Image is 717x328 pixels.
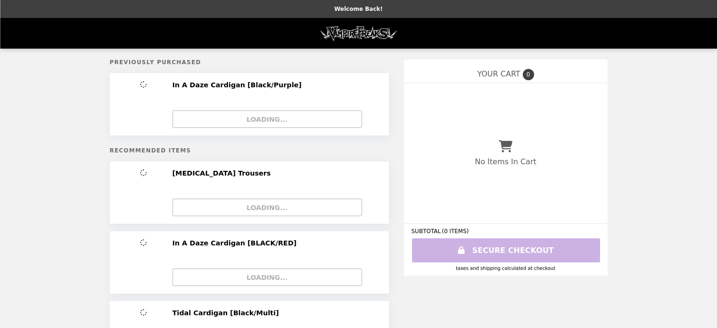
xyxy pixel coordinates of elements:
p: No Items In Cart [475,157,536,166]
h2: In A Daze Cardigan [Black/Purple] [173,81,305,89]
span: YOUR CART [477,69,520,78]
h2: Tidal Cardigan [Black/Multi] [173,309,283,317]
p: Welcome Back! [334,6,383,12]
h2: In A Daze Cardigan [BLACK/RED] [173,239,301,247]
h5: Recommended Items [110,147,389,154]
div: Taxes and Shipping calculated at checkout [412,266,600,271]
img: Brand Logo [319,24,398,43]
h2: [MEDICAL_DATA] Trousers [173,169,275,177]
span: SUBTOTAL [412,228,442,235]
h5: Previously Purchased [110,59,389,66]
span: 0 [523,69,534,80]
span: ( 0 ITEMS ) [442,228,469,235]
